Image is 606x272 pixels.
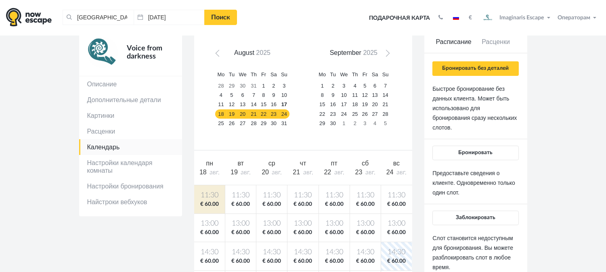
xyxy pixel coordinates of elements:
[79,155,182,178] a: Настройки календаря комнаты
[321,229,348,236] span: € 60.00
[279,109,289,119] a: 24
[370,100,380,109] a: 20
[321,201,348,208] span: € 60.00
[317,100,328,109] a: 15
[268,160,275,167] span: ср
[272,169,282,176] span: авг.
[465,14,476,22] button: €
[279,100,289,109] a: 17
[338,119,350,128] a: 1
[338,91,350,100] a: 10
[258,190,285,201] span: 11:30
[317,109,328,119] a: 22
[227,91,237,100] a: 5
[324,169,331,176] span: 22
[258,229,285,236] span: € 60.00
[352,201,379,208] span: € 60.00
[118,37,174,68] div: Voice from darkness
[79,92,182,108] a: Дополнительные детали
[334,169,344,176] span: авг.
[237,91,249,100] a: 6
[340,71,348,77] span: Wednesday
[317,82,328,91] a: 1
[289,229,317,236] span: € 60.00
[328,82,338,91] a: 2
[258,257,285,265] span: € 60.00
[352,190,379,201] span: 11:30
[321,190,348,201] span: 11:30
[365,169,375,176] span: авг.
[259,91,268,100] a: 8
[281,71,287,77] span: Sunday
[383,190,411,201] span: 11:30
[268,100,279,109] a: 16
[293,169,300,176] span: 21
[234,49,254,56] span: August
[478,10,554,26] button: Imaginaris Escape
[289,257,317,265] span: € 60.00
[330,71,336,77] span: Tuesday
[350,109,360,119] a: 25
[383,257,411,265] span: € 60.00
[79,123,182,139] a: Расценки
[204,10,237,25] a: Поиск
[331,160,338,167] span: пт
[270,71,277,77] span: Saturday
[6,8,52,27] img: logo
[319,71,326,77] span: Monday
[317,119,328,128] a: 29
[363,49,377,56] span: 2025
[338,109,350,119] a: 24
[227,119,237,128] a: 26
[251,71,257,77] span: Thursday
[227,82,237,91] a: 29
[215,109,226,119] a: 18
[352,257,379,265] span: € 60.00
[249,109,259,119] a: 21
[227,100,237,109] a: 12
[227,190,254,201] span: 11:30
[79,178,182,194] a: Настройки бронирования
[261,71,266,77] span: Friday
[366,9,433,27] a: Подарочная карта
[259,100,268,109] a: 15
[360,119,370,128] a: 3
[317,91,328,100] a: 8
[352,229,379,236] span: € 60.00
[196,219,224,229] span: 13:00
[350,91,360,100] a: 11
[218,71,225,77] span: Monday
[393,160,400,167] span: вс
[370,91,380,100] a: 13
[352,71,358,77] span: Thursday
[363,71,367,77] span: Friday
[352,219,379,229] span: 13:00
[328,100,338,109] a: 16
[262,169,269,176] span: 20
[453,16,459,20] img: ru.jpg
[382,71,389,77] span: Sunday
[206,160,213,167] span: пн
[380,100,391,109] a: 21
[227,257,254,265] span: € 60.00
[289,201,317,208] span: € 60.00
[79,139,182,155] a: Календарь
[215,119,226,128] a: 25
[456,215,495,220] span: Заблокировать
[432,146,518,160] button: Бронировать
[259,109,268,119] a: 22
[256,49,270,56] span: 2025
[249,100,259,109] a: 14
[432,168,518,197] p: Предоставьте сведения о клиенте. Одновременно только один слот.
[215,100,226,109] a: 11
[328,109,338,119] a: 23
[396,169,407,176] span: авг.
[383,219,411,229] span: 13:00
[380,119,391,128] a: 5
[196,190,224,201] span: 11:30
[199,169,207,176] span: 18
[214,49,226,61] a: Prev
[362,160,369,167] span: сб
[237,100,249,109] a: 13
[249,82,259,91] a: 31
